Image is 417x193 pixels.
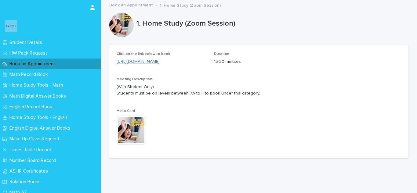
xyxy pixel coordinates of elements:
[7,82,68,88] p: Home Study Tools - Math
[117,84,401,97] p: (With Student Only) Students must be on levels between 7A to F to book under this category.
[214,59,304,65] p: 15-30 minutes
[7,115,72,120] p: Home Study Tools - English
[7,125,75,131] p: English Digital Answer Books
[109,1,153,8] a: Book an Appointment
[7,72,53,77] p: Math Record Book
[7,147,56,153] p: Times Table Record
[5,20,17,32] img: o6XkwfS7S2qhyeB9lxyF
[7,61,60,67] p: Book an Appointment
[214,52,229,56] span: Duration
[7,104,57,110] p: English Record Book
[7,50,52,56] p: HW Pack Request
[117,109,135,113] span: Hello Card
[117,77,152,81] span: Meeting Description
[7,168,53,174] p: ASHR Certificates
[117,59,160,64] a: [URL][DOMAIN_NAME]
[7,158,61,163] p: Number Board Record
[7,93,71,99] p: Math Digital Answer Books
[160,2,221,8] p: 1. Home Study (Zoom Session)
[7,40,47,45] p: Student Details
[117,52,170,56] span: Click on the link below to book
[7,179,45,185] p: Solution Books
[136,19,406,28] p: 1. Home Study (Zoom Session)
[7,136,64,142] p: Make Up Class Request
